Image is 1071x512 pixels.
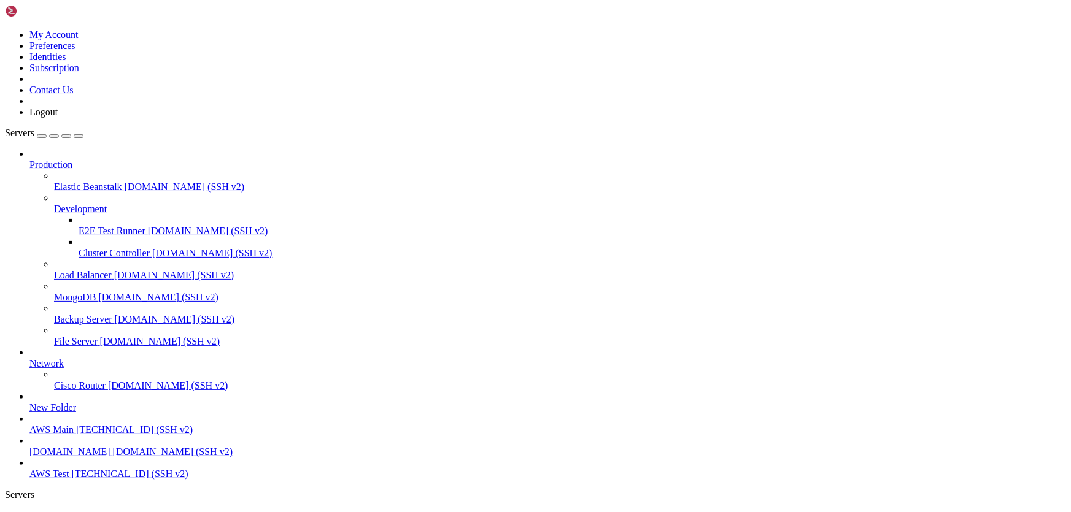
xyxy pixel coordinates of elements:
span: Cisco Router [54,380,106,391]
x-row: | 3 | HOT:Edit | 617.111126 | 0.05 | [DATE] - 08:19 | Successful Claim: Next claim 12h 0m to fill... [5,266,911,276]
x-row: ------| [5,151,911,161]
span: ubuntu@ip-172-31-22-165 [5,422,118,432]
x-row: ------| [5,297,911,307]
li: AWS Test [TECHNICAL_ID] (SSH v2) [29,457,1066,480]
x-row: |------------------------------------------------------------------------------------------------... [5,78,911,88]
span: Production [29,159,72,170]
a: File Server [DOMAIN_NAME] (SSH v2) [54,336,1066,347]
a: Production [29,159,1066,170]
span: [DOMAIN_NAME] (SSH v2) [113,446,233,457]
x-row: ------| [5,213,911,224]
a: Preferences [29,40,75,51]
a: Logout [29,107,58,117]
x-row: Deactivating virtual environment... [5,411,911,422]
span: Elastic Beanstalk [54,181,122,192]
x-row: Inactive Processes: [5,5,911,15]
span: [DOMAIN_NAME] (SSH v2) [114,270,234,280]
li: Backup Server [DOMAIN_NAME] (SSH v2) [54,303,1066,325]
span: E2E Test Runner [79,226,145,236]
x-row: |------------------------------------------------------------------------------------------------... [5,140,911,151]
x-row: | [5,276,911,286]
a: AWS Test [TECHNICAL_ID] (SSH v2) [29,468,1066,480]
span: Servers [5,128,34,138]
span: New Folder [29,402,76,413]
x-row: 'delete [pattern]' - Delete all processes matching the pattern (e.g. HOT, [PERSON_NAME], Wave) [5,349,911,359]
x-row: |------------------------------------------------------------------------------------------------... [5,286,911,297]
span: [DOMAIN_NAME] (SSH v2) [152,248,273,258]
a: Servers [5,128,83,138]
x-row: | [5,130,911,140]
li: E2E Test Runner [DOMAIN_NAME] (SSH v2) [79,215,1066,237]
span: [DOMAIN_NAME] (SSH v2) [100,336,220,346]
x-row: |------------------------------------------------------------------------------------------------... [5,36,911,47]
span: Backup Server [54,314,112,324]
a: Cluster Controller [DOMAIN_NAME] (SSH v2) [79,248,1066,259]
li: MongoDB [DOMAIN_NAME] (SSH v2) [54,281,1066,303]
x-row: |------------------------------------------------------------------------------------------------... [5,245,911,255]
x-row: 'exit' or hit enter - Exit the program [5,380,911,391]
span: MongoDB [54,292,96,302]
x-row: Active Processes: [5,172,911,182]
a: AWS Main [TECHNICAL_ID] (SSH v2) [29,424,1066,435]
span: Cluster Controller [79,248,150,258]
a: Contact Us [29,85,74,95]
a: Identities [29,52,66,62]
a: E2E Test Runner [DOMAIN_NAME] (SSH v2) [79,226,1066,237]
a: Elastic Beanstalk [DOMAIN_NAME] (SSH v2) [54,181,1066,193]
x-row: | ID | Wallet Name | Balance | Profit/Hour | Next Claim | Status [5,57,911,67]
a: Development [54,204,1066,215]
a: Network [29,358,1066,369]
x-row: | ID | Wallet Name | Balance | Profit/Hour | Next Claim | Status [5,224,911,234]
x-row: Running Wallet Processes: [5,182,911,193]
x-row: ------| [5,47,911,57]
span: [DOMAIN_NAME] [29,446,110,457]
a: New Folder [29,402,1066,413]
x-row: : $ [5,422,911,432]
a: My Account [29,29,79,40]
li: Development [54,193,1066,259]
span: [DOMAIN_NAME] (SSH v2) [115,314,235,324]
li: File Server [DOMAIN_NAME] (SSH v2) [54,325,1066,347]
li: Elastic Beanstalk [DOMAIN_NAME] (SSH v2) [54,170,1066,193]
a: [DOMAIN_NAME] [DOMAIN_NAME] (SSH v2) [29,446,1066,457]
x-row: | [5,109,911,120]
span: AWS Main [29,424,74,435]
img: Shellngn [5,5,75,17]
span: [DOMAIN_NAME] (SSH v2) [125,181,245,192]
x-row: ------| [5,88,911,99]
a: Load Balancer [DOMAIN_NAME] (SSH v2) [54,270,1066,281]
x-row: 'delete [ID]' - Delete process by number (e.g. single ID - '1', range '1-3' or multiple '1,3') [5,338,911,349]
span: [DOMAIN_NAME] (SSH v2) [148,226,268,236]
x-row: | [5,67,911,78]
li: New Folder [29,391,1066,413]
x-row: |------------------------------------------------------------------------------------------------... [5,203,911,213]
div: Servers [5,489,1066,500]
span: [DOMAIN_NAME] (SSH v2) [108,380,228,391]
span: AWS Test [29,468,69,479]
span: Load Balancer [54,270,112,280]
x-row: 'logs [ID] [lines]' - Show the last 'n' lines of PM2 logs for the process (default: 30) [5,370,911,380]
x-row: | 1 | Telegram:[PERSON_NAME] | None | | None | Log file missing [5,99,911,109]
x-row: | [5,234,911,245]
span: Network [29,358,64,369]
li: Cisco Router [DOMAIN_NAME] (SSH v2) [54,369,1066,391]
x-row: ------| [5,255,911,266]
span: File Server [54,336,98,346]
a: Subscription [29,63,79,73]
x-row: 't' - Sort by time of next claim [5,328,911,338]
div: (40, 40) [212,422,217,432]
span: ~/HotWalletBot [123,422,191,432]
x-row: | 2 | XNODE:Phil | 20.0 | 43560.0 | [DATE] - 06:43 | Pre-claim wait 336.0 min (> 5); sleeping 343... [5,120,911,130]
x-row: Enter your choice: [5,401,911,411]
x-row: 'status [ID]' - Show the last 20 balances and status of the selected process [5,359,911,370]
span: [TECHNICAL_ID] (SSH v2) [71,468,188,479]
li: AWS Main [TECHNICAL_ID] (SSH v2) [29,413,1066,435]
li: Production [29,148,1066,347]
a: Cisco Router [DOMAIN_NAME] (SSH v2) [54,380,1066,391]
span: [TECHNICAL_ID] (SSH v2) [76,424,193,435]
li: Cluster Controller [DOMAIN_NAME] (SSH v2) [79,237,1066,259]
li: Network [29,347,1066,391]
li: [DOMAIN_NAME] [DOMAIN_NAME] (SSH v2) [29,435,1066,457]
x-row: Stopped Wallet Processes: [5,15,911,26]
span: [DOMAIN_NAME] (SSH v2) [98,292,218,302]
